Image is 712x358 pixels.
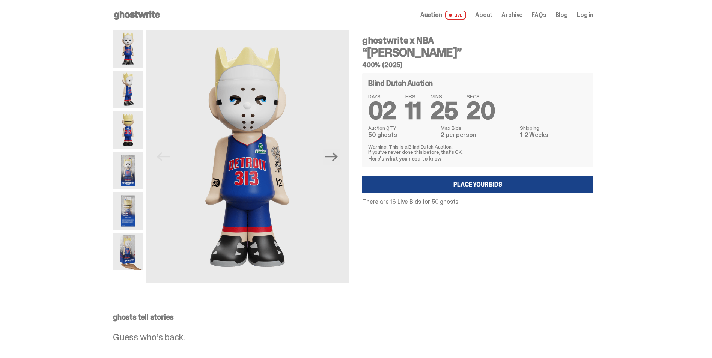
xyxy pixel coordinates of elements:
[146,30,349,283] img: Copy%20of%20Eminem_NBA_400_1.png
[431,95,458,126] span: 25
[368,155,441,162] a: Here's what you need to know
[445,11,467,20] span: LIVE
[113,71,143,108] img: Copy%20of%20Eminem_NBA_400_3.png
[368,125,436,131] dt: Auction QTY
[323,149,340,165] button: Next
[431,94,458,99] span: MINS
[420,12,442,18] span: Auction
[362,47,593,59] h3: “[PERSON_NAME]”
[113,30,143,68] img: Copy%20of%20Eminem_NBA_400_1.png
[405,95,421,126] span: 11
[531,12,546,18] a: FAQs
[362,176,593,193] a: Place your Bids
[113,313,593,321] p: ghosts tell stories
[520,132,587,138] dd: 1-2 Weeks
[467,94,495,99] span: SECS
[405,94,421,99] span: HRS
[368,80,433,87] h4: Blind Dutch Auction
[441,132,515,138] dd: 2 per person
[368,132,436,138] dd: 50 ghosts
[577,12,593,18] a: Log in
[113,152,143,189] img: Eminem_NBA_400_12.png
[441,125,515,131] dt: Max Bids
[368,144,587,155] p: Warning: This is a Blind Dutch Auction. If you’ve never done this before, that’s OK.
[368,95,396,126] span: 02
[501,12,522,18] a: Archive
[362,36,593,45] h4: ghostwrite x NBA
[555,12,568,18] a: Blog
[362,62,593,68] h5: 400% (2025)
[467,95,495,126] span: 20
[475,12,492,18] a: About
[113,111,143,149] img: Copy%20of%20Eminem_NBA_400_6.png
[362,199,593,205] p: There are 16 Live Bids for 50 ghosts.
[113,233,143,270] img: eminem%20scale.png
[520,125,587,131] dt: Shipping
[420,11,466,20] a: Auction LIVE
[113,192,143,230] img: Eminem_NBA_400_13.png
[368,94,396,99] span: DAYS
